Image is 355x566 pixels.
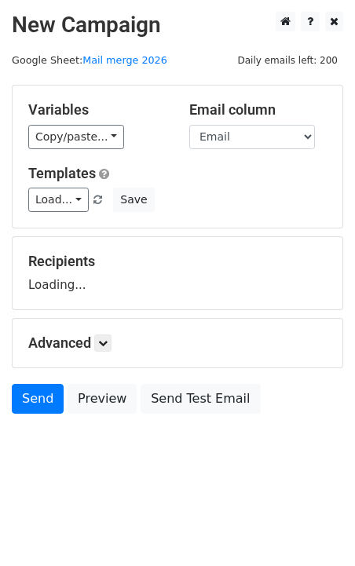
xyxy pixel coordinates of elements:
[232,54,343,66] a: Daily emails left: 200
[28,188,89,212] a: Load...
[12,384,64,414] a: Send
[28,125,124,149] a: Copy/paste...
[28,165,96,181] a: Templates
[28,334,327,352] h5: Advanced
[189,101,327,119] h5: Email column
[12,54,167,66] small: Google Sheet:
[141,384,260,414] a: Send Test Email
[68,384,137,414] a: Preview
[82,54,167,66] a: Mail merge 2026
[232,52,343,69] span: Daily emails left: 200
[28,253,327,294] div: Loading...
[28,253,327,270] h5: Recipients
[28,101,166,119] h5: Variables
[12,12,343,38] h2: New Campaign
[113,188,154,212] button: Save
